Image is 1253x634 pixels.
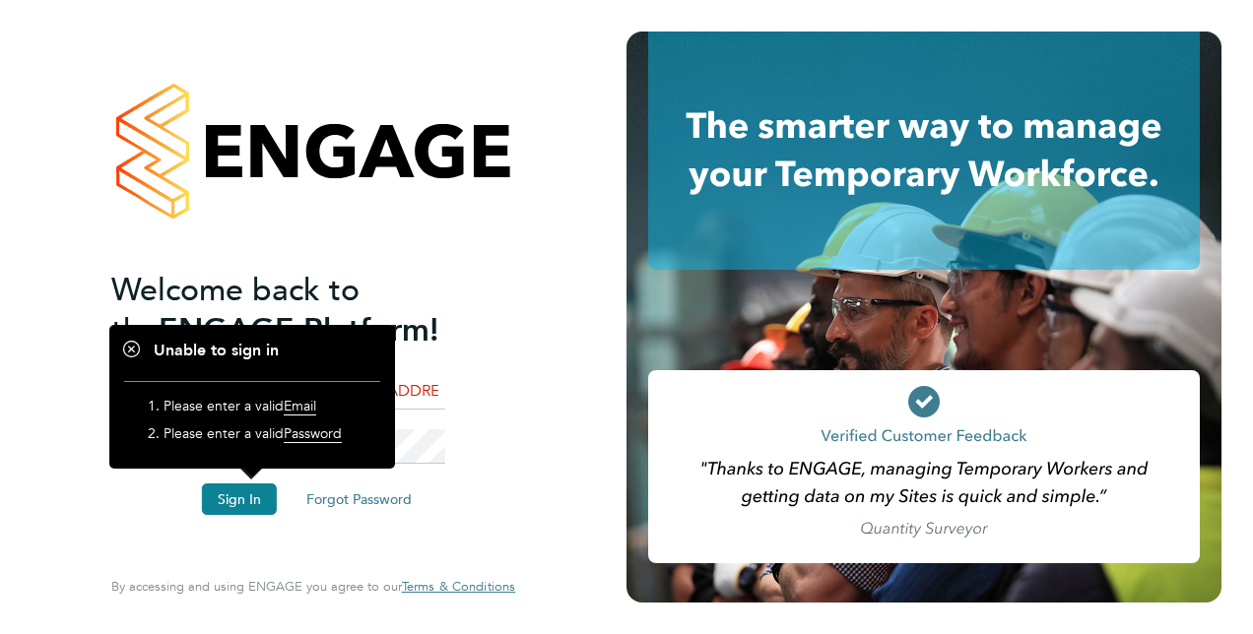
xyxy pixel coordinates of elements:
span: Password [284,424,342,443]
li: Please enter a valid [164,397,361,424]
a: Terms & Conditions [402,579,515,595]
h1: Unable to sign in [124,341,380,361]
li: Please enter a valid [164,424,361,452]
span: Welcome back to the [111,271,360,349]
span: Terms & Conditions [402,578,515,595]
button: Forgot Password [291,483,428,515]
span: By accessing and using ENGAGE you agree to our [111,578,515,595]
span: Email [284,397,316,415]
h2: ENGAGE Platform! [111,270,495,350]
button: Sign In [202,483,277,515]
